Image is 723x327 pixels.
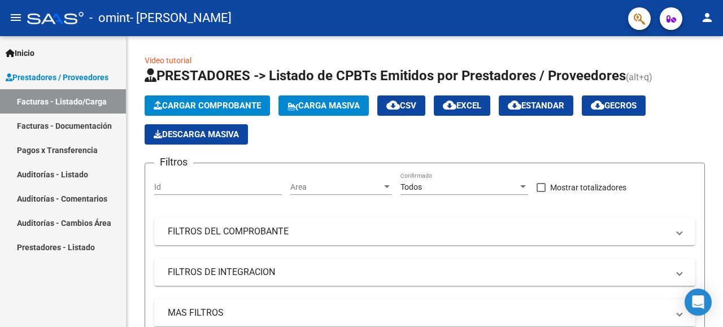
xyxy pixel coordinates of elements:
span: - [PERSON_NAME] [130,6,232,30]
span: CSV [386,101,416,111]
span: Mostrar totalizadores [550,181,626,194]
a: Video tutorial [145,56,191,65]
span: Inicio [6,47,34,59]
div: Open Intercom Messenger [685,289,712,316]
span: Todos [400,182,422,191]
button: EXCEL [434,95,490,116]
span: Estandar [508,101,564,111]
mat-icon: menu [9,11,23,24]
mat-expansion-panel-header: FILTROS DE INTEGRACION [154,259,695,286]
mat-icon: person [700,11,714,24]
span: (alt+q) [626,72,652,82]
mat-panel-title: FILTROS DEL COMPROBANTE [168,225,668,238]
mat-panel-title: FILTROS DE INTEGRACION [168,266,668,278]
mat-icon: cloud_download [386,98,400,112]
button: Gecros [582,95,646,116]
span: PRESTADORES -> Listado de CPBTs Emitidos por Prestadores / Proveedores [145,68,626,84]
button: Estandar [499,95,573,116]
app-download-masive: Descarga masiva de comprobantes (adjuntos) [145,124,248,145]
mat-expansion-panel-header: FILTROS DEL COMPROBANTE [154,218,695,245]
span: Cargar Comprobante [154,101,261,111]
span: Descarga Masiva [154,129,239,139]
button: Descarga Masiva [145,124,248,145]
mat-expansion-panel-header: MAS FILTROS [154,299,695,326]
span: Area [290,182,382,192]
button: CSV [377,95,425,116]
mat-icon: cloud_download [508,98,521,112]
span: - omint [89,6,130,30]
span: Carga Masiva [288,101,360,111]
mat-icon: cloud_download [443,98,456,112]
span: Gecros [591,101,637,111]
mat-icon: cloud_download [591,98,604,112]
span: EXCEL [443,101,481,111]
span: Prestadores / Proveedores [6,71,108,84]
button: Carga Masiva [278,95,369,116]
h3: Filtros [154,154,193,170]
mat-panel-title: MAS FILTROS [168,307,668,319]
button: Cargar Comprobante [145,95,270,116]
